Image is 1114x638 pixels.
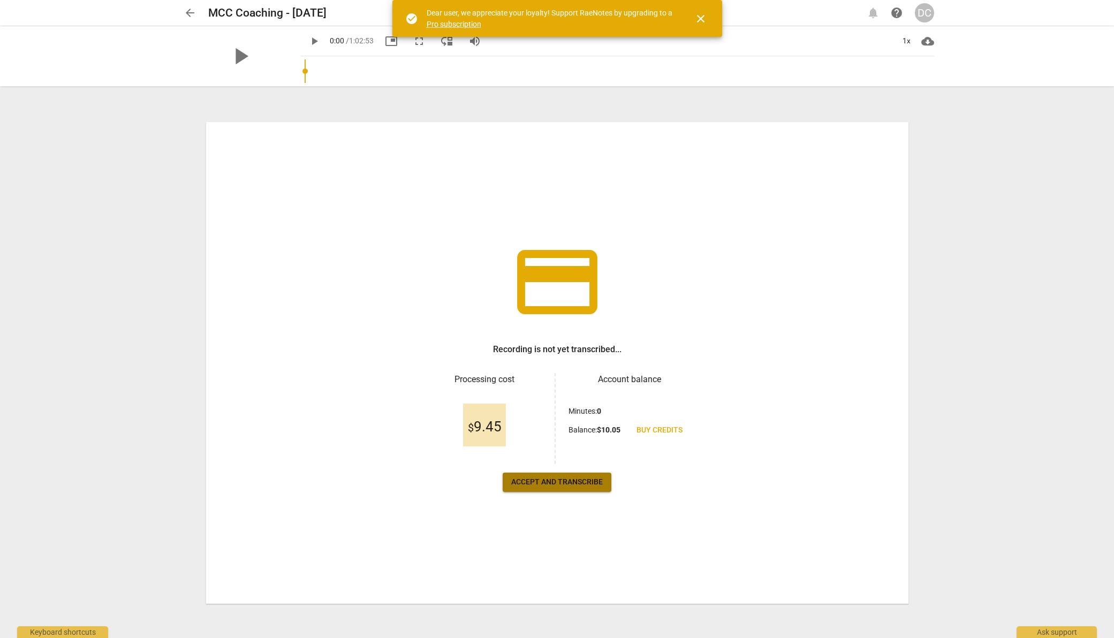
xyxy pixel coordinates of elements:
button: Fullscreen [410,32,429,51]
button: Volume [465,32,484,51]
span: arrow_back [184,6,196,19]
a: Help [887,3,906,22]
span: 9.45 [468,419,502,435]
span: help [890,6,903,19]
button: View player as separate pane [437,32,457,51]
span: fullscreen [413,35,426,48]
button: Play [305,32,324,51]
b: $ 10.05 [597,426,620,434]
span: play_arrow [226,42,254,70]
span: Accept and transcribe [511,477,603,488]
h3: Recording is not yet transcribed... [493,343,622,356]
button: DC [915,3,934,22]
span: play_arrow [308,35,321,48]
div: 1x [897,33,917,50]
a: Buy credits [628,421,691,440]
span: move_down [441,35,453,48]
div: Dear user, we appreciate your loyalty! Support RaeNotes by upgrading to a [427,7,675,29]
h2: MCC Coaching - [DATE] [208,6,327,20]
h3: Processing cost [423,373,546,386]
span: check_circle [405,12,418,25]
span: 0:00 [330,36,344,45]
button: Close [688,6,714,32]
p: Minutes : [569,406,601,417]
div: Keyboard shortcuts [17,626,108,638]
button: Picture in picture [382,32,401,51]
span: $ [468,421,474,434]
span: / 1:02:53 [346,36,374,45]
span: Buy credits [636,425,683,436]
b: 0 [597,407,601,415]
span: credit_card [509,234,605,330]
span: picture_in_picture [385,35,398,48]
button: Accept and transcribe [503,473,611,492]
p: Balance : [569,424,620,436]
h3: Account balance [569,373,691,386]
div: Ask support [1017,626,1097,638]
a: Pro subscription [427,20,481,28]
span: cloud_download [921,35,934,48]
span: close [694,12,707,25]
span: volume_up [468,35,481,48]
